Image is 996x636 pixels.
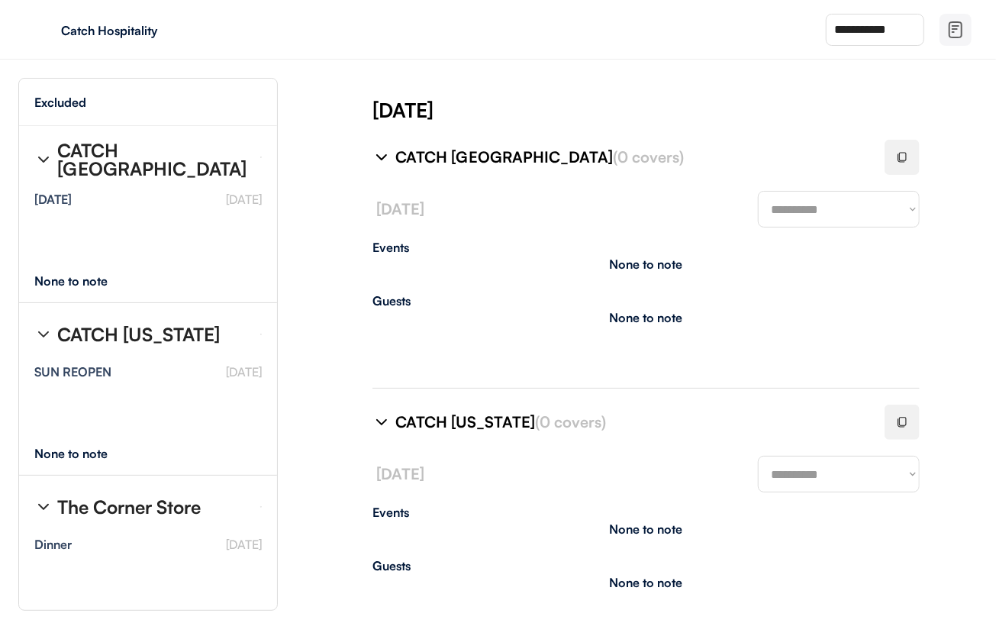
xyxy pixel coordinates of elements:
div: None to note [610,258,683,270]
font: [DATE] [226,364,262,379]
font: (0 covers) [613,147,684,166]
div: None to note [34,275,136,287]
img: chevron-right%20%281%29.svg [372,148,391,166]
div: Catch Hospitality [61,24,253,37]
font: [DATE] [226,537,262,552]
div: None to note [610,312,683,324]
div: Guests [372,560,920,572]
div: CATCH [GEOGRAPHIC_DATA] [57,141,248,178]
font: [DATE] [376,199,424,218]
div: CATCH [GEOGRAPHIC_DATA] [395,147,866,168]
font: (0 covers) [535,412,606,431]
div: Events [372,506,920,518]
img: chevron-right%20%281%29.svg [372,413,391,431]
div: Guests [372,295,920,307]
img: yH5BAEAAAAALAAAAAABAAEAAAIBRAA7 [31,18,55,42]
div: [DATE] [372,96,996,124]
img: chevron-right%20%281%29.svg [34,498,53,516]
div: None to note [610,576,683,589]
div: SUN REOPEN [34,366,111,378]
div: [DATE] [34,193,72,205]
img: file-02.svg [946,21,965,39]
font: [DATE] [226,192,262,207]
div: CATCH [US_STATE] [57,325,220,344]
img: chevron-right%20%281%29.svg [34,150,53,169]
div: Dinner [34,538,72,550]
div: Events [372,241,920,253]
font: [DATE] [376,464,424,483]
img: chevron-right%20%281%29.svg [34,325,53,344]
div: Excluded [34,96,86,108]
div: The Corner Store [57,498,201,516]
div: None to note [610,523,683,535]
div: None to note [34,447,136,460]
div: CATCH [US_STATE] [395,412,866,433]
